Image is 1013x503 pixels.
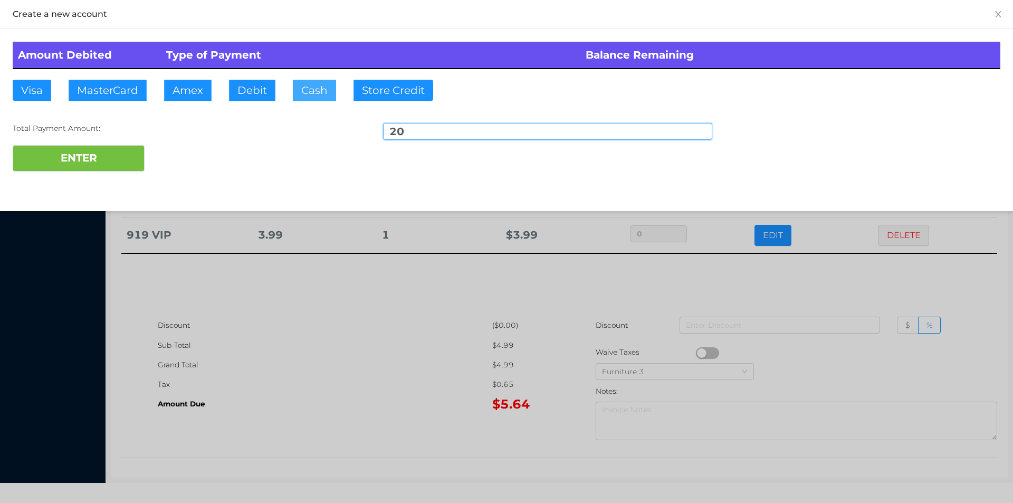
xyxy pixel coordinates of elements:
button: Amex [164,80,212,101]
button: Debit [229,80,275,101]
button: Cash [293,80,336,101]
th: Type of Payment [161,42,581,69]
th: Amount Debited [13,42,161,69]
button: Store Credit [353,80,433,101]
button: MasterCard [69,80,147,101]
button: ENTER [13,145,145,172]
div: Create a new account [13,8,1000,20]
div: Total Payment Amount: [13,123,342,134]
i: icon: close [994,10,1002,18]
button: Visa [13,80,51,101]
th: Balance Remaining [580,42,1000,69]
